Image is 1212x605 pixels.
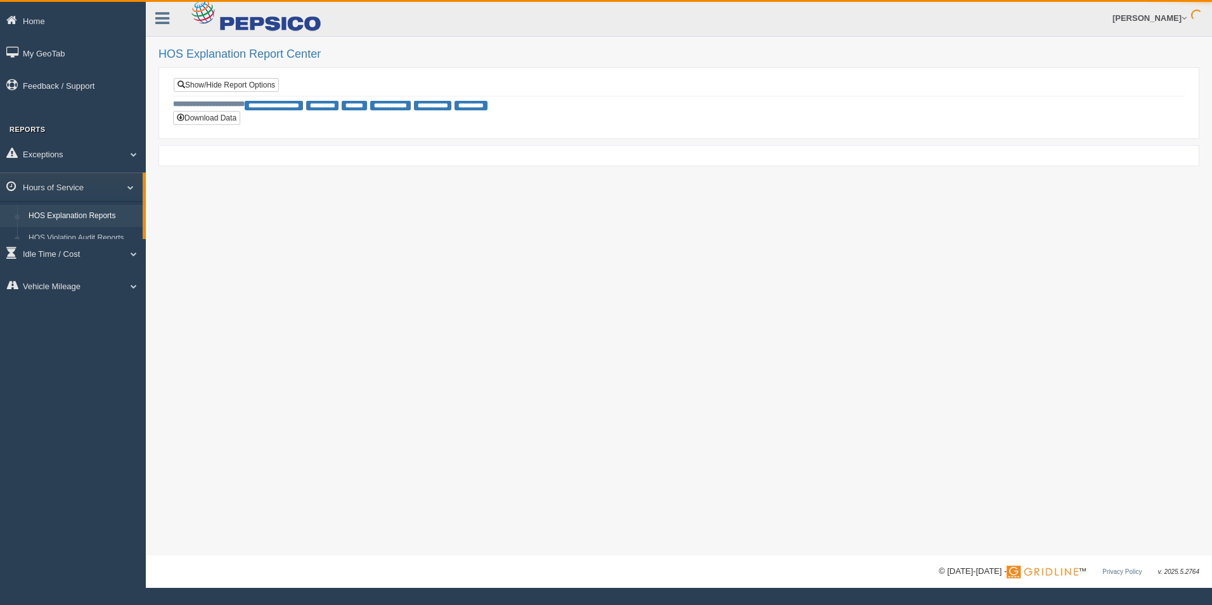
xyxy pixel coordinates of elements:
a: Show/Hide Report Options [174,78,279,92]
a: HOS Explanation Reports [23,205,143,228]
a: HOS Violation Audit Reports [23,227,143,250]
span: v. 2025.5.2764 [1158,568,1199,575]
a: Privacy Policy [1102,568,1142,575]
h2: HOS Explanation Report Center [158,48,1199,61]
img: Gridline [1007,566,1078,578]
div: © [DATE]-[DATE] - ™ [939,565,1199,578]
button: Download Data [173,111,240,125]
